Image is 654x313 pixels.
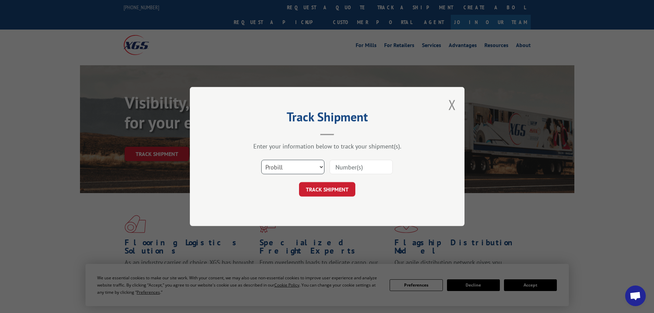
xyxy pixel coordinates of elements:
[625,286,646,306] div: Open chat
[448,96,456,114] button: Close modal
[299,182,355,197] button: TRACK SHIPMENT
[224,112,430,125] h2: Track Shipment
[224,142,430,150] div: Enter your information below to track your shipment(s).
[330,160,393,174] input: Number(s)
